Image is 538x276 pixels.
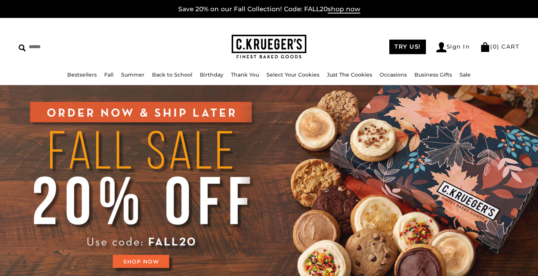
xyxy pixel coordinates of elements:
[152,71,192,78] a: Back to School
[178,5,360,13] a: Save 20% on our Fall Collection! Code: FALL20shop now
[67,71,97,78] a: Bestsellers
[104,71,114,78] a: Fall
[232,35,306,59] img: C.KRUEGER'S
[436,42,470,52] a: Sign In
[380,71,407,78] a: Occasions
[460,71,471,78] a: Sale
[231,71,259,78] a: Thank You
[266,71,319,78] a: Select Your Cookies
[493,43,497,50] span: 0
[200,71,223,78] a: Birthday
[436,42,446,52] img: Account
[19,44,26,52] img: Search
[19,41,136,53] input: Search
[389,40,426,54] a: TRY US!
[480,43,519,50] a: (0) CART
[328,5,360,13] span: shop now
[121,71,145,78] a: Summer
[414,71,452,78] a: Business Gifts
[327,71,372,78] a: Just The Cookies
[480,42,490,52] img: Bag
